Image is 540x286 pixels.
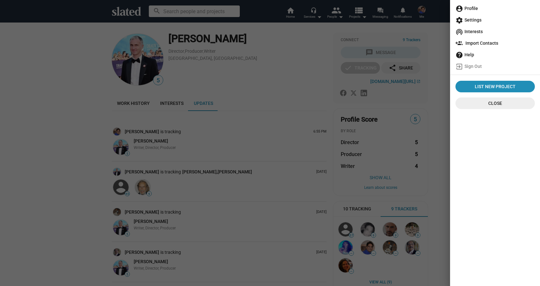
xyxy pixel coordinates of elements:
[453,37,537,49] a: Import Contacts
[455,60,535,72] span: Sign Out
[453,14,537,26] a: Settings
[453,3,537,14] a: Profile
[455,49,535,60] span: Help
[455,16,463,24] mat-icon: settings
[455,37,535,49] span: Import Contacts
[455,28,463,36] mat-icon: wifi_tethering
[453,49,537,60] a: Help
[455,97,535,109] button: Close
[455,51,463,59] mat-icon: help
[455,5,463,13] mat-icon: account_circle
[455,63,463,70] mat-icon: exit_to_app
[453,26,537,37] a: Interests
[458,81,532,92] span: List New Project
[453,60,537,72] a: Sign Out
[461,97,530,109] span: Close
[455,14,535,26] span: Settings
[455,26,535,37] span: Interests
[455,3,535,14] span: Profile
[455,81,535,92] a: List New Project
